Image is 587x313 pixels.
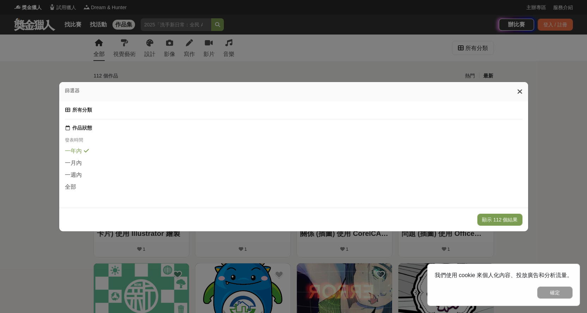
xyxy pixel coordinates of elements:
[65,88,80,93] span: 篩選器
[65,148,82,155] span: 一年內
[72,125,92,131] div: 作品狀態
[65,183,76,191] span: 全部
[65,159,82,167] span: 一月內
[65,137,141,148] div: 發表時間
[435,272,573,278] span: 我們使用 cookie 來個人化內容、投放廣告和分析流量。
[72,107,92,113] div: 所有分類
[65,171,82,179] span: 一週內
[537,287,573,299] button: 確定
[477,214,522,226] button: 顯示 112 個結果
